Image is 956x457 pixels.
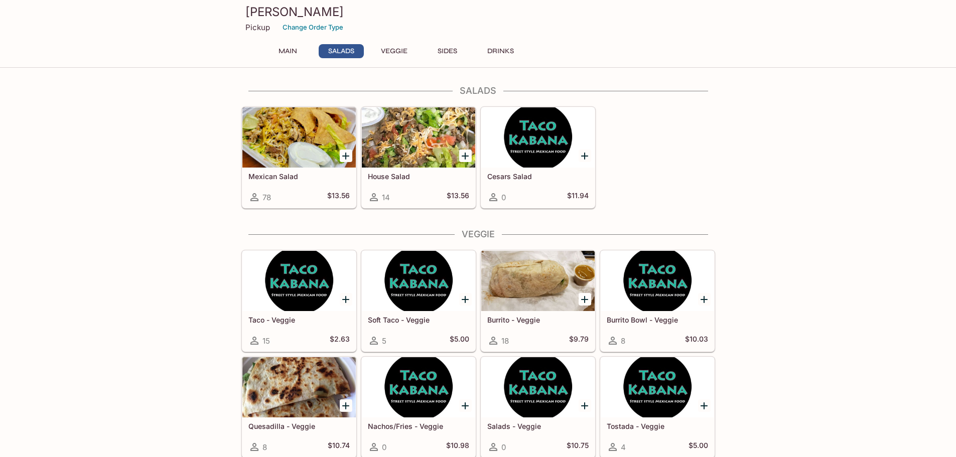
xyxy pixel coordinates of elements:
[245,23,270,32] p: Pickup
[698,399,711,412] button: Add Tostada - Veggie
[601,251,714,311] div: Burrito Bowl - Veggie
[481,251,595,311] div: Burrito - Veggie
[459,149,472,162] button: Add House Salad
[368,316,469,324] h5: Soft Taco - Veggie
[446,441,469,453] h5: $10.98
[330,335,350,347] h5: $2.63
[487,422,589,430] h5: Salads - Veggie
[262,193,271,202] span: 78
[242,107,356,168] div: Mexican Salad
[241,229,715,240] h4: Veggie
[241,85,715,96] h4: Salads
[501,442,506,452] span: 0
[501,193,506,202] span: 0
[248,422,350,430] h5: Quesadilla - Veggie
[487,172,589,181] h5: Cesars Salad
[242,251,356,311] div: Taco - Veggie
[265,44,311,58] button: Main
[242,107,356,208] a: Mexican Salad78$13.56
[262,442,267,452] span: 8
[689,441,708,453] h5: $5.00
[248,172,350,181] h5: Mexican Salad
[567,441,589,453] h5: $10.75
[361,250,476,352] a: Soft Taco - Veggie5$5.00
[368,172,469,181] h5: House Salad
[362,251,475,311] div: Soft Taco - Veggie
[481,250,595,352] a: Burrito - Veggie18$9.79
[698,293,711,306] button: Add Burrito Bowl - Veggie
[262,336,270,346] span: 15
[459,293,472,306] button: Add Soft Taco - Veggie
[607,422,708,430] h5: Tostada - Veggie
[340,293,352,306] button: Add Taco - Veggie
[242,250,356,352] a: Taco - Veggie15$2.63
[685,335,708,347] h5: $10.03
[481,107,595,168] div: Cesars Salad
[600,250,715,352] a: Burrito Bowl - Veggie8$10.03
[361,107,476,208] a: House Salad14$13.56
[248,316,350,324] h5: Taco - Veggie
[481,357,595,417] div: Salads - Veggie
[382,336,386,346] span: 5
[579,293,591,306] button: Add Burrito - Veggie
[328,441,350,453] h5: $10.74
[382,442,386,452] span: 0
[340,399,352,412] button: Add Quesadilla - Veggie
[607,316,708,324] h5: Burrito Bowl - Veggie
[368,422,469,430] h5: Nachos/Fries - Veggie
[569,335,589,347] h5: $9.79
[245,4,711,20] h3: [PERSON_NAME]
[487,316,589,324] h5: Burrito - Veggie
[621,336,625,346] span: 8
[382,193,390,202] span: 14
[567,191,589,203] h5: $11.94
[459,399,472,412] button: Add Nachos/Fries - Veggie
[601,357,714,417] div: Tostada - Veggie
[425,44,470,58] button: Sides
[579,149,591,162] button: Add Cesars Salad
[621,442,626,452] span: 4
[501,336,509,346] span: 18
[362,107,475,168] div: House Salad
[450,335,469,347] h5: $5.00
[481,107,595,208] a: Cesars Salad0$11.94
[340,149,352,162] button: Add Mexican Salad
[362,357,475,417] div: Nachos/Fries - Veggie
[447,191,469,203] h5: $13.56
[242,357,356,417] div: Quesadilla - Veggie
[579,399,591,412] button: Add Salads - Veggie
[372,44,417,58] button: Veggie
[327,191,350,203] h5: $13.56
[319,44,364,58] button: Salads
[278,20,348,35] button: Change Order Type
[478,44,523,58] button: Drinks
